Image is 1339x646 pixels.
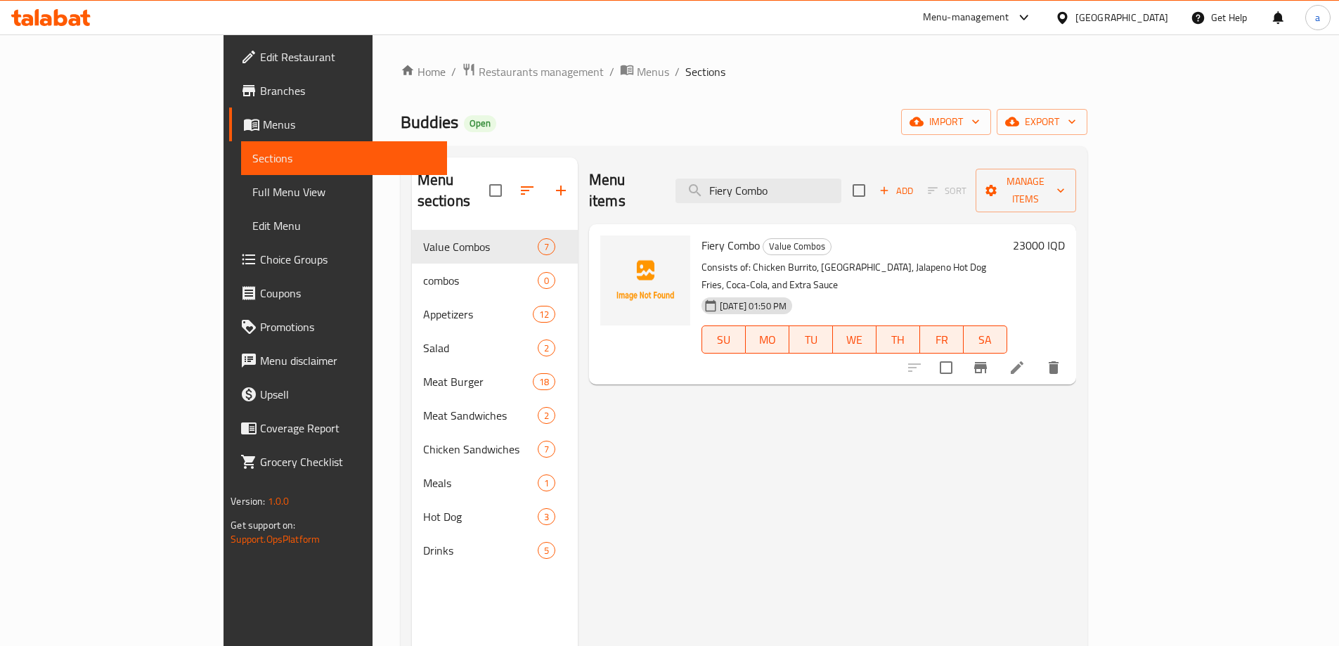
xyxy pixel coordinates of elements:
span: 18 [533,375,555,389]
li: / [675,63,680,80]
a: Edit Menu [241,209,447,243]
a: Menus [620,63,669,81]
button: TH [877,325,920,354]
span: [DATE] 01:50 PM [714,299,792,313]
a: Branches [229,74,447,108]
div: items [538,340,555,356]
span: 7 [538,443,555,456]
span: Value Combos [763,238,831,254]
div: Appetizers12 [412,297,578,331]
span: TU [795,330,827,350]
nav: breadcrumb [401,63,1087,81]
div: Open [464,115,496,132]
span: Edit Restaurant [260,49,436,65]
a: Coupons [229,276,447,310]
span: Add [877,183,915,199]
button: TU [789,325,833,354]
span: Sections [252,150,436,167]
div: Meat Burger18 [412,365,578,399]
span: SU [708,330,740,350]
a: Edit Restaurant [229,40,447,74]
span: Choice Groups [260,251,436,268]
span: Select all sections [481,176,510,205]
span: 2 [538,342,555,355]
span: 1 [538,477,555,490]
div: items [533,306,555,323]
h6: 23000 IQD [1013,235,1065,255]
span: Value Combos [423,238,538,255]
p: Consists of: Chicken Burrito, [GEOGRAPHIC_DATA], Jalapeno Hot Dog Fries, Coca-Cola, and Extra Sauce [701,259,1007,294]
span: MO [751,330,784,350]
div: Salad2 [412,331,578,365]
h2: Menu items [589,169,659,212]
a: Menu disclaimer [229,344,447,377]
div: items [538,272,555,289]
span: FR [926,330,958,350]
span: Add item [874,180,919,202]
span: Buddies [401,106,458,138]
div: items [538,474,555,491]
a: Coverage Report [229,411,447,445]
input: search [675,179,841,203]
span: Grocery Checklist [260,453,436,470]
span: 0 [538,274,555,288]
button: Branch-specific-item [964,351,997,385]
button: delete [1037,351,1070,385]
div: items [538,508,555,525]
span: 7 [538,240,555,254]
button: export [997,109,1087,135]
span: Drinks [423,542,538,559]
span: TH [882,330,914,350]
span: Appetizers [423,306,533,323]
a: Sections [241,141,447,175]
span: Branches [260,82,436,99]
span: import [912,113,980,131]
span: a [1315,10,1320,25]
div: items [538,238,555,255]
button: SA [964,325,1007,354]
span: Menu disclaimer [260,352,436,369]
div: items [538,441,555,458]
button: WE [833,325,877,354]
span: export [1008,113,1076,131]
div: Value Combos7 [412,230,578,264]
li: / [451,63,456,80]
span: Edit Menu [252,217,436,234]
button: Manage items [976,169,1076,212]
span: Promotions [260,318,436,335]
span: combos [423,272,538,289]
button: FR [920,325,964,354]
span: Fiery Combo [701,235,760,256]
span: Restaurants management [479,63,604,80]
span: Meat Sandwiches [423,407,538,424]
div: Hot Dog [423,508,538,525]
span: Meat Burger [423,373,533,390]
span: Meals [423,474,538,491]
div: items [533,373,555,390]
div: Drinks5 [412,534,578,567]
span: Sort sections [510,174,544,207]
span: Sections [685,63,725,80]
a: Menus [229,108,447,141]
div: Chicken Sandwiches [423,441,538,458]
span: Salad [423,340,538,356]
div: Meals1 [412,466,578,500]
span: 12 [533,308,555,321]
h2: Menu sections [418,169,489,212]
span: WE [839,330,871,350]
div: Meat Sandwiches2 [412,399,578,432]
a: Full Menu View [241,175,447,209]
span: 3 [538,510,555,524]
img: Fiery Combo [600,235,690,325]
div: [GEOGRAPHIC_DATA] [1075,10,1168,25]
span: Coverage Report [260,420,436,437]
a: Promotions [229,310,447,344]
span: Upsell [260,386,436,403]
span: Open [464,117,496,129]
button: import [901,109,991,135]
